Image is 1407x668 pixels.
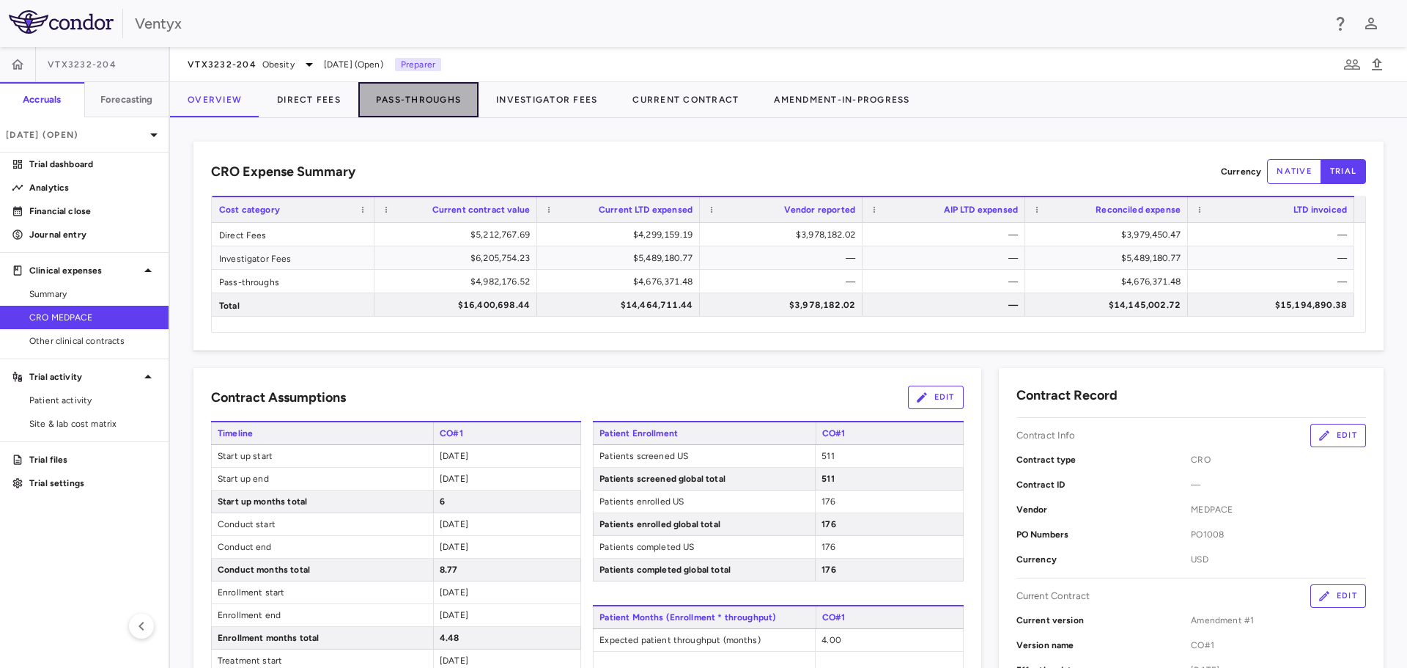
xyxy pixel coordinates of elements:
[1016,553,1192,566] p: Currency
[1016,429,1076,442] p: Contract Info
[821,474,834,484] span: 511
[821,496,835,507] span: 176
[1191,503,1366,516] span: MEDPACE
[594,559,815,581] span: Patients completed global total
[29,394,157,407] span: Patient activity
[713,246,855,270] div: —
[1201,223,1347,246] div: —
[29,370,139,383] p: Trial activity
[440,565,458,575] span: 8.77
[713,293,855,317] div: $3,978,182.02
[1016,614,1192,627] p: Current version
[212,513,433,535] span: Conduct start
[876,223,1018,246] div: —
[1321,159,1366,184] button: trial
[358,82,479,117] button: Pass-Throughs
[1221,165,1261,178] p: Currency
[615,82,756,117] button: Current Contract
[1293,205,1347,215] span: LTD invoiced
[440,451,468,461] span: [DATE]
[756,82,927,117] button: Amendment-In-Progress
[1038,270,1181,293] div: $4,676,371.48
[1016,478,1192,491] p: Contract ID
[212,293,374,316] div: Total
[550,293,693,317] div: $14,464,711.44
[432,205,530,215] span: Current contract value
[550,246,693,270] div: $5,489,180.77
[784,205,855,215] span: Vendor reported
[212,536,433,558] span: Conduct end
[100,93,153,106] h6: Forecasting
[1201,246,1347,270] div: —
[876,246,1018,270] div: —
[1096,205,1181,215] span: Reconciled expense
[29,477,157,490] p: Trial settings
[594,491,815,513] span: Patients enrolled US
[48,59,117,70] span: VTX3232-204
[440,496,445,507] span: 6
[211,422,433,444] span: Timeline
[594,629,815,651] span: Expected patient throughput (months)
[324,58,383,71] span: [DATE] (Open)
[1016,639,1192,652] p: Version name
[388,270,530,293] div: $4,982,176.52
[212,581,433,603] span: Enrollment start
[944,205,1018,215] span: AIP LTD expensed
[594,468,815,490] span: Patients screened global total
[212,559,433,581] span: Conduct months total
[1191,614,1366,627] span: Amendment #1
[599,205,693,215] span: Current LTD expensed
[1201,270,1347,293] div: —
[211,162,355,182] h6: CRO Expense Summary
[29,287,157,301] span: Summary
[433,422,581,444] span: CO#1
[395,58,441,71] p: Preparer
[1038,293,1181,317] div: $14,145,002.72
[259,82,358,117] button: Direct Fees
[594,445,815,467] span: Patients screened US
[170,82,259,117] button: Overview
[9,10,114,34] img: logo-full-BYUhSk78.svg
[1310,424,1366,447] button: Edit
[440,519,468,529] span: [DATE]
[594,513,815,535] span: Patients enrolled global total
[821,519,835,529] span: 176
[593,422,815,444] span: Patient Enrollment
[1016,590,1090,603] p: Current Contract
[440,610,468,620] span: [DATE]
[440,474,468,484] span: [DATE]
[908,386,964,409] button: Edit
[1201,293,1347,317] div: $15,194,890.38
[388,223,530,246] div: $5,212,767.69
[388,293,530,317] div: $16,400,698.44
[550,270,693,293] div: $4,676,371.48
[821,451,834,461] span: 511
[440,542,468,552] span: [DATE]
[29,311,157,324] span: CRO MEDPACE
[23,93,61,106] h6: Accruals
[29,228,157,241] p: Journal entry
[188,59,256,70] span: VTX3232-204
[29,417,157,430] span: Site & lab cost matrix
[135,12,1322,34] div: Ventyx
[212,246,374,269] div: Investigator Fees
[593,606,815,628] span: Patient Months (Enrollment * throughput)
[1016,453,1192,466] p: Contract type
[211,388,346,408] h6: Contract Assumptions
[212,270,374,293] div: Pass-throughs
[1016,528,1192,541] p: PO Numbers
[479,82,615,117] button: Investigator Fees
[1038,246,1181,270] div: $5,489,180.77
[262,58,295,71] span: Obesity
[212,468,433,490] span: Start up end
[876,293,1018,317] div: —
[1267,159,1321,184] button: native
[212,445,433,467] span: Start up start
[1191,639,1366,652] span: CO#1
[29,205,157,218] p: Financial close
[388,246,530,270] div: $6,205,754.23
[821,542,835,552] span: 176
[29,181,157,194] p: Analytics
[29,158,157,171] p: Trial dashboard
[29,453,157,466] p: Trial files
